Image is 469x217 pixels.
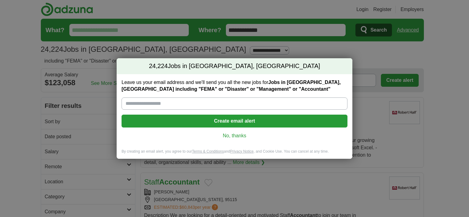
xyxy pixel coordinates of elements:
[117,58,352,74] h2: Jobs in [GEOGRAPHIC_DATA], [GEOGRAPHIC_DATA]
[230,149,254,154] a: Privacy Notice
[117,149,352,159] div: By creating an email alert, you agree to our and , and Cookie Use. You can cancel at any time.
[122,80,341,92] strong: Jobs in [GEOGRAPHIC_DATA], [GEOGRAPHIC_DATA] including "FEMA" or "Disaster" or "Management" or "A...
[149,62,168,70] span: 24,224
[122,115,347,128] button: Create email alert
[126,132,343,139] a: No, thanks
[122,79,347,93] label: Leave us your email address and we'll send you all the new jobs for
[192,149,224,154] a: Terms & Conditions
